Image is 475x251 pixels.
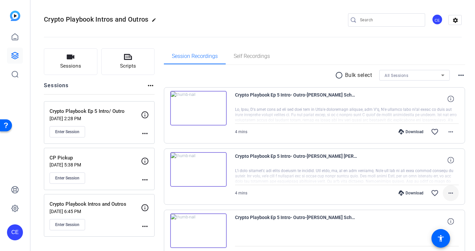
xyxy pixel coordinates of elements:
[50,200,141,208] p: Crypto Playbook Intros and Outros
[432,14,443,25] div: CE
[447,189,455,197] mat-icon: more_horiz
[120,62,136,70] span: Scripts
[141,222,149,230] mat-icon: more_horiz
[431,128,439,136] mat-icon: favorite_border
[170,213,227,248] img: thumb-nail
[235,91,358,107] span: Crypto Playbook Ep 5 Intro- Outro-[PERSON_NAME] Schwartz1-2025-08-11-15-31-08-461-1
[345,71,372,79] p: Bulk select
[50,154,141,162] p: CP Pickup
[235,152,358,168] span: Crypto Playbook Ep 5 Intro- Outro-[PERSON_NAME] [PERSON_NAME]-2025-08-11-15-31-08-461-0
[7,224,23,240] div: CE
[60,62,81,70] span: Sessions
[55,222,79,227] span: Enter Session
[50,219,85,230] button: Enter Session
[235,191,247,195] span: 4 mins
[50,108,141,115] p: Crypto Playbook Ep 5 Intro/ Outro
[431,189,439,197] mat-icon: favorite_border
[10,11,20,21] img: blue-gradient.svg
[101,48,155,75] button: Scripts
[44,82,69,94] h2: Sessions
[50,116,141,121] p: [DATE] 2:28 PM
[44,15,148,23] span: Crypto Playbook Intros and Outros
[141,176,149,184] mat-icon: more_horiz
[147,82,155,90] mat-icon: more_horiz
[447,128,455,136] mat-icon: more_horiz
[50,209,141,214] p: [DATE] 6:45 PM
[335,71,345,79] mat-icon: radio_button_unchecked
[457,71,465,79] mat-icon: more_horiz
[141,129,149,137] mat-icon: more_horiz
[449,15,462,25] mat-icon: settings
[395,190,427,196] div: Download
[234,54,270,59] span: Self Recordings
[55,129,79,134] span: Enter Session
[170,152,227,187] img: thumb-nail
[395,129,427,134] div: Download
[55,175,79,181] span: Enter Session
[170,91,227,125] img: thumb-nail
[235,213,358,229] span: Crypto Playbook Ep 5 Intro- Outro-[PERSON_NAME] Schwartz1-2025-08-11-15-28-32-330-1
[50,126,85,137] button: Enter Session
[235,129,247,134] span: 4 mins
[172,54,218,59] span: Session Recordings
[360,16,420,24] input: Search
[50,172,85,184] button: Enter Session
[44,48,97,75] button: Sessions
[152,18,160,26] mat-icon: edit
[50,162,141,167] p: [DATE] 5:38 PM
[432,14,443,26] ngx-avatar: Ceylan Ersoy
[437,234,445,242] mat-icon: accessibility
[385,73,408,78] span: All Sessions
